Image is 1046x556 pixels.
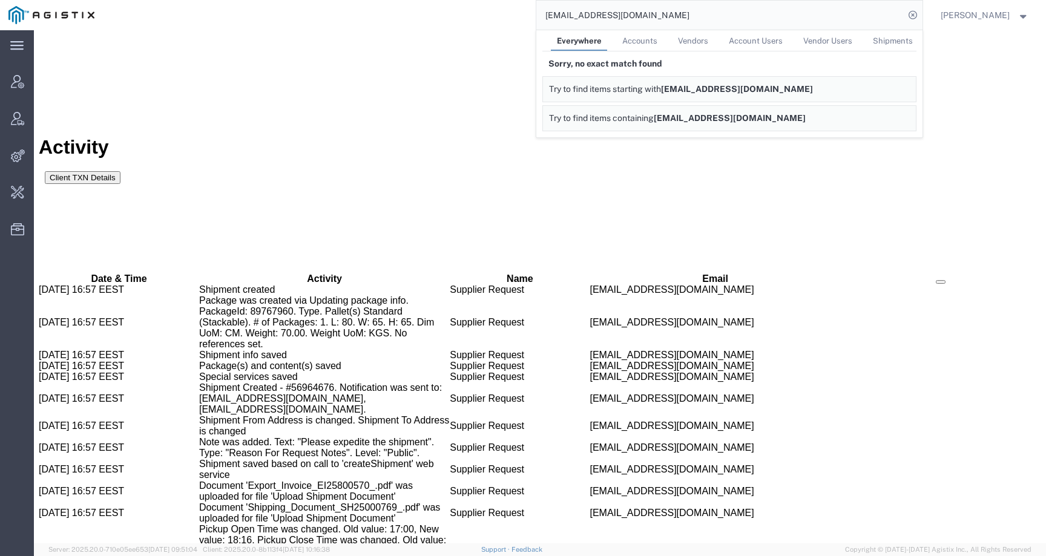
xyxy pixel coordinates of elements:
td: Supplier Request [416,450,556,472]
span: [DATE] 10:16:38 [283,546,330,553]
td: Supplier Request [416,265,556,319]
td: Shipment From Address is changed. Shipment To Address is changed [165,385,416,407]
td: [DATE] 16:57 EEST [5,472,165,494]
span: Vendors [678,36,708,45]
td: Supplier Request [416,254,556,265]
td: [DATE] 19:19 EEST [5,494,165,548]
span: Accounts [622,36,657,45]
td: [DATE] 16:57 EEST [5,352,165,385]
iframe: FS Legacy Container [34,30,1046,543]
td: Supplier Request [416,341,556,352]
td: Supplier Request [416,319,556,330]
span: Try to find items containing [549,113,654,123]
div: Sorry, no exact match found [542,51,916,76]
span: Account Users [729,36,783,45]
span: [EMAIL_ADDRESS][DOMAIN_NAME] [654,113,806,123]
th: Name: activate to sort column ascending [416,243,556,254]
span: [EMAIL_ADDRESS][DOMAIN_NAME] [556,341,720,352]
span: [EMAIL_ADDRESS][DOMAIN_NAME] [556,412,720,422]
th: Email: activate to sort column ascending [556,243,806,254]
td: Special services saved [165,341,416,352]
button: [PERSON_NAME] [940,8,1030,22]
td: Package(s) and content(s) saved [165,330,416,341]
td: [DATE] 16:57 EEST [5,407,165,428]
td: Shipment created [165,254,416,265]
td: [DATE] 16:57 EEST [5,341,165,352]
span: [EMAIL_ADDRESS][DOMAIN_NAME] [556,330,720,341]
td: [DATE] 16:57 EEST [5,330,165,341]
span: [EMAIL_ADDRESS][DOMAIN_NAME] [556,319,720,330]
span: [EMAIL_ADDRESS][DOMAIN_NAME] [661,84,813,94]
td: [PERSON_NAME] [416,494,556,548]
span: Try to find items starting with [549,84,661,94]
span: Vendor Users [803,36,852,45]
td: Supplier Request [416,407,556,428]
th: Activity: activate to sort column ascending [165,243,416,254]
td: Supplier Request [416,330,556,341]
td: [DATE] 16:57 EEST [5,254,165,265]
td: Document 'Export_Invoice_EI25800570_.pdf' was uploaded for file 'Upload Shipment Document' [165,450,416,472]
td: Note was added. Text: "Please expedite the shipment". Type: "Reason For Request Notes". Level: "P... [165,407,416,428]
a: Feedback [511,546,542,553]
span: Everywhere [557,36,602,45]
span: [EMAIL_ADDRESS][DOMAIN_NAME] [556,456,720,466]
a: Support [481,546,511,553]
span: [EMAIL_ADDRESS][DOMAIN_NAME] [556,287,720,297]
td: [DATE] 16:57 EEST [5,450,165,472]
button: Manage table columns [902,250,912,253]
td: Shipment info saved [165,319,416,330]
span: Shipments [873,36,913,45]
td: Shipment Created - #56964676. Notification was sent to: [EMAIL_ADDRESS][DOMAIN_NAME], [EMAIL_ADDR... [165,352,416,385]
span: Kate Petrenko [941,8,1010,22]
span: [EMAIL_ADDRESS][DOMAIN_NAME] [556,434,720,444]
td: Supplier Request [416,352,556,385]
span: Client: 2025.20.0-8b113f4 [203,546,330,553]
td: Shipment saved based on call to 'createShipment' web service [165,428,416,450]
td: Supplier Request [416,428,556,450]
span: [EMAIL_ADDRESS][DOMAIN_NAME] [556,390,720,401]
span: [DATE] 09:51:04 [148,546,197,553]
span: [EMAIL_ADDRESS][DOMAIN_NAME] [556,477,720,488]
td: Package was created via Updating package info. PackageId: 89767960. Type. Pallet(s) Standard (Sta... [165,265,416,319]
td: Pickup Open Time was changed. Old value: 17:00, New value: 18:16. Pickup Close Time was changed. ... [165,494,416,548]
td: [DATE] 16:57 EEST [5,265,165,319]
td: Supplier Request [416,385,556,407]
td: Document 'Shipping_Document_SH25000769_.pdf' was uploaded for file 'Upload Shipment Document' [165,472,416,494]
span: Copyright © [DATE]-[DATE] Agistix Inc., All Rights Reserved [845,545,1031,555]
span: [EMAIL_ADDRESS][DOMAIN_NAME] [556,363,720,373]
td: [DATE] 16:57 EEST [5,385,165,407]
td: Supplier Request [416,472,556,494]
input: Search for shipment number, reference number [536,1,904,30]
span: Server: 2025.20.0-710e05ee653 [48,546,197,553]
img: logo [8,6,94,24]
td: [DATE] 16:57 EEST [5,319,165,330]
span: [EMAIL_ADDRESS][DOMAIN_NAME] [556,254,720,264]
td: [DATE] 16:57 EEST [5,428,165,450]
